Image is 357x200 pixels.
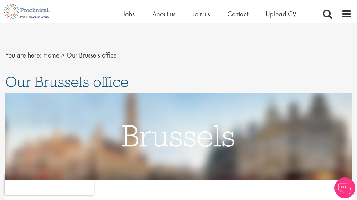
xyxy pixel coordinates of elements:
span: Our Brussels office [5,72,129,91]
img: Chatbot [334,177,355,198]
span: Our Brussels office [67,51,117,60]
a: Upload CV [265,9,296,18]
a: Jobs [123,9,135,18]
span: You are here: [5,51,42,60]
a: Join us [193,9,210,18]
span: > [61,51,65,60]
iframe: reCAPTCHA [5,174,94,195]
a: breadcrumb link [43,51,60,60]
a: Contact [227,9,248,18]
a: About us [152,9,175,18]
